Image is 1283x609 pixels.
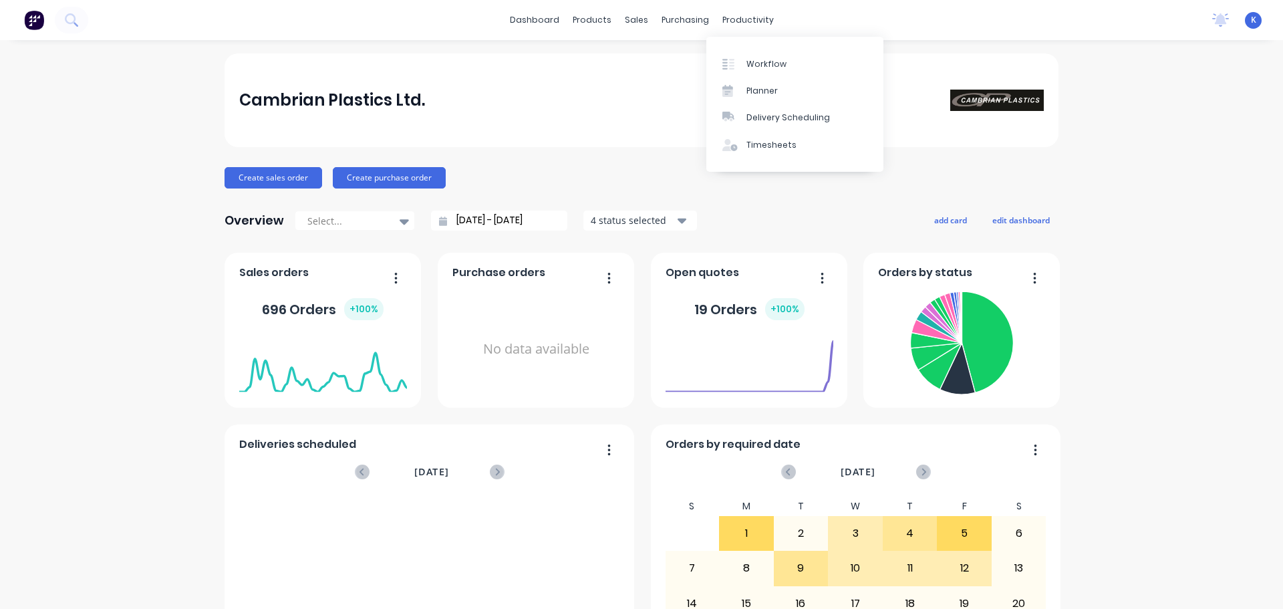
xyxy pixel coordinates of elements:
[333,167,446,189] button: Create purchase order
[883,552,937,585] div: 11
[829,517,882,550] div: 3
[666,552,719,585] div: 7
[239,265,309,281] span: Sales orders
[225,207,284,234] div: Overview
[591,213,675,227] div: 4 status selected
[938,517,991,550] div: 5
[720,552,773,585] div: 8
[746,139,797,151] div: Timesheets
[1251,14,1256,26] span: K
[583,211,697,231] button: 4 status selected
[666,437,801,453] span: Orders by required date
[828,497,883,516] div: W
[503,10,566,30] a: dashboard
[666,265,739,281] span: Open quotes
[841,465,875,479] span: [DATE]
[239,87,425,114] div: Cambrian Plastics Ltd.
[694,298,805,320] div: 19 Orders
[716,10,780,30] div: productivity
[992,517,1046,550] div: 6
[774,552,828,585] div: 9
[239,437,356,453] span: Deliveries scheduled
[414,465,449,479] span: [DATE]
[618,10,655,30] div: sales
[746,112,830,124] div: Delivery Scheduling
[883,497,938,516] div: T
[765,298,805,320] div: + 100 %
[262,298,384,320] div: 696 Orders
[878,265,972,281] span: Orders by status
[344,298,384,320] div: + 100 %
[774,517,828,550] div: 2
[706,132,883,158] a: Timesheets
[665,497,720,516] div: S
[829,552,882,585] div: 10
[655,10,716,30] div: purchasing
[719,497,774,516] div: M
[937,497,992,516] div: F
[774,497,829,516] div: T
[24,10,44,30] img: Factory
[720,517,773,550] div: 1
[746,85,778,97] div: Planner
[746,58,787,70] div: Workflow
[706,78,883,104] a: Planner
[992,497,1046,516] div: S
[950,90,1044,111] img: Cambrian Plastics Ltd.
[992,552,1046,585] div: 13
[566,10,618,30] div: products
[984,211,1058,229] button: edit dashboard
[452,265,545,281] span: Purchase orders
[225,167,322,189] button: Create sales order
[883,517,937,550] div: 4
[452,286,620,412] div: No data available
[925,211,976,229] button: add card
[938,552,991,585] div: 12
[706,50,883,77] a: Workflow
[706,104,883,131] a: Delivery Scheduling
